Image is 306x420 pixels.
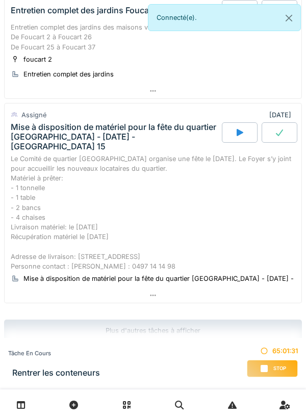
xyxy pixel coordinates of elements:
div: Entretien complet des jardins Foucart [11,6,155,15]
div: 65:01:31 [247,346,298,356]
span: Stop [273,365,286,372]
button: Close [277,5,300,32]
div: [DATE] [269,110,295,120]
div: Entretien complet des jardins des maisons vides de Foucart: De Foucart 2 à Foucart 26 De Foucart ... [11,22,295,52]
div: Entretien complet des jardins [23,69,114,79]
div: Mise à disposition de matériel pour la fête du quartier [GEOGRAPHIC_DATA] - [DATE] - [GEOGRAPHIC_... [11,122,220,152]
div: Connecté(e). [148,4,301,31]
div: Le Comité de quartier [GEOGRAPHIC_DATA] organise une fête le [DATE]. Le Foyer s’y joint pour accu... [11,154,295,271]
div: Assigné [21,110,46,120]
div: Tâche en cours [8,349,100,358]
div: foucart 2 [23,55,52,64]
h3: Rentrer les conteneurs [12,368,100,378]
div: Plus d'autres tâches à afficher [4,320,302,342]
